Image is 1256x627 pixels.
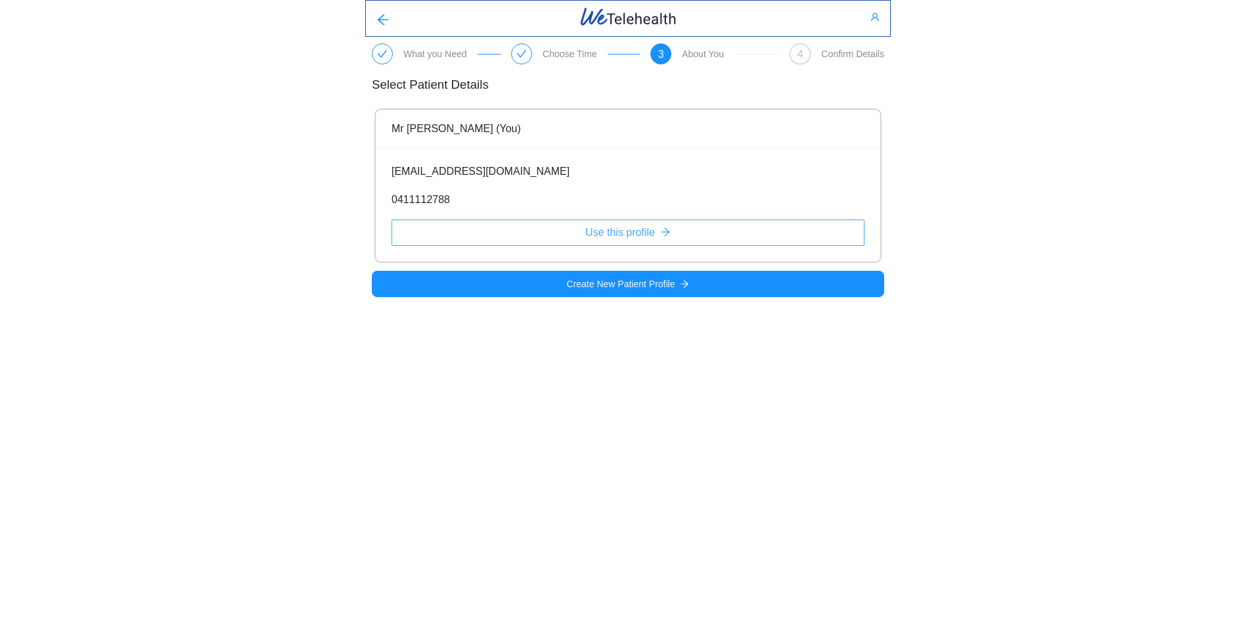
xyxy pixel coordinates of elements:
img: WeTelehealth [579,6,678,28]
span: Use this profile [585,224,655,241]
span: 3 [658,49,664,60]
span: user [870,12,880,23]
span: 4 [797,49,803,60]
div: Confirm Details [821,49,884,59]
span: check [377,49,388,59]
span: arrow-right [660,227,671,239]
span: arrow-left [376,13,390,28]
div: What you Need [403,49,467,59]
div: [EMAIL_ADDRESS][DOMAIN_NAME] [392,163,864,179]
button: user [860,7,890,28]
button: Create New Patient Profilearrow-right [372,271,884,297]
div: About You [682,49,724,59]
span: arrow-right [680,279,689,290]
div: Mr [PERSON_NAME] (You) [392,120,864,137]
h3: Select Patient Details [372,75,884,94]
div: Choose Time [543,49,596,59]
button: arrow-left [366,5,400,32]
div: 0411112788 [392,191,864,208]
span: Create New Patient Profile [567,277,675,291]
span: check [516,49,527,59]
button: Use this profilearrow-right [392,220,864,246]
